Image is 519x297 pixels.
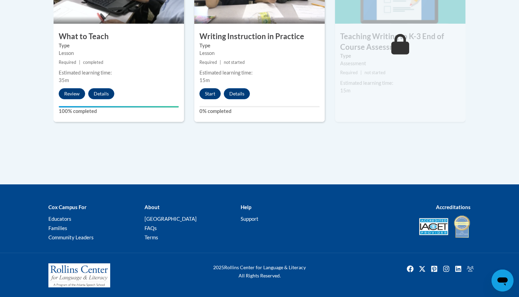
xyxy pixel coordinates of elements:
span: 15m [199,77,210,83]
a: Support [241,216,258,222]
span: Required [199,60,217,65]
a: [GEOGRAPHIC_DATA] [145,216,197,222]
a: Linkedin [453,263,464,274]
label: Type [59,42,179,49]
label: 0% completed [199,107,320,115]
label: Type [199,42,320,49]
a: Facebook Group [465,263,476,274]
span: completed [83,60,103,65]
label: Type [340,52,460,60]
a: Families [48,225,67,231]
b: Help [241,204,251,210]
iframe: Button to launch messaging window [492,270,514,292]
a: Educators [48,216,71,222]
span: | [79,60,80,65]
div: Your progress [59,106,179,107]
div: Estimated learning time: [59,69,179,77]
div: Lesson [59,49,179,57]
img: Facebook group icon [465,263,476,274]
h3: Teaching Writing to K-3 End of Course Assessment [335,31,465,53]
span: 35m [59,77,69,83]
b: About [145,204,160,210]
b: Accreditations [436,204,471,210]
h3: What to Teach [54,31,184,42]
b: Cox Campus For [48,204,86,210]
a: Terms [145,234,158,240]
button: Start [199,88,221,99]
img: LinkedIn icon [453,263,464,274]
span: 2025 [213,264,224,270]
button: Details [88,88,114,99]
span: | [360,70,362,75]
span: not started [365,70,385,75]
img: Instagram icon [441,263,452,274]
a: Twitter [417,263,428,274]
button: Details [224,88,250,99]
img: IDA® Accredited [453,215,471,239]
a: Facebook [405,263,416,274]
img: Pinterest icon [429,263,440,274]
span: not started [224,60,245,65]
span: | [220,60,221,65]
span: Required [59,60,76,65]
a: Pinterest [429,263,440,274]
button: Review [59,88,85,99]
img: Facebook icon [405,263,416,274]
img: Accredited IACET® Provider [419,218,448,235]
img: Twitter icon [417,263,428,274]
div: Lesson [199,49,320,57]
label: 100% completed [59,107,179,115]
h3: Writing Instruction in Practice [194,31,325,42]
div: Estimated learning time: [199,69,320,77]
div: Assessment [340,60,460,67]
a: Instagram [441,263,452,274]
div: Estimated learning time: [340,79,460,87]
div: Rollins Center for Language & Literacy All Rights Reserved. [187,263,332,280]
img: Rollins Center for Language & Literacy - A Program of the Atlanta Speech School [48,263,110,287]
span: Required [340,70,358,75]
a: Community Leaders [48,234,94,240]
a: FAQs [145,225,157,231]
span: 15m [340,88,350,93]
